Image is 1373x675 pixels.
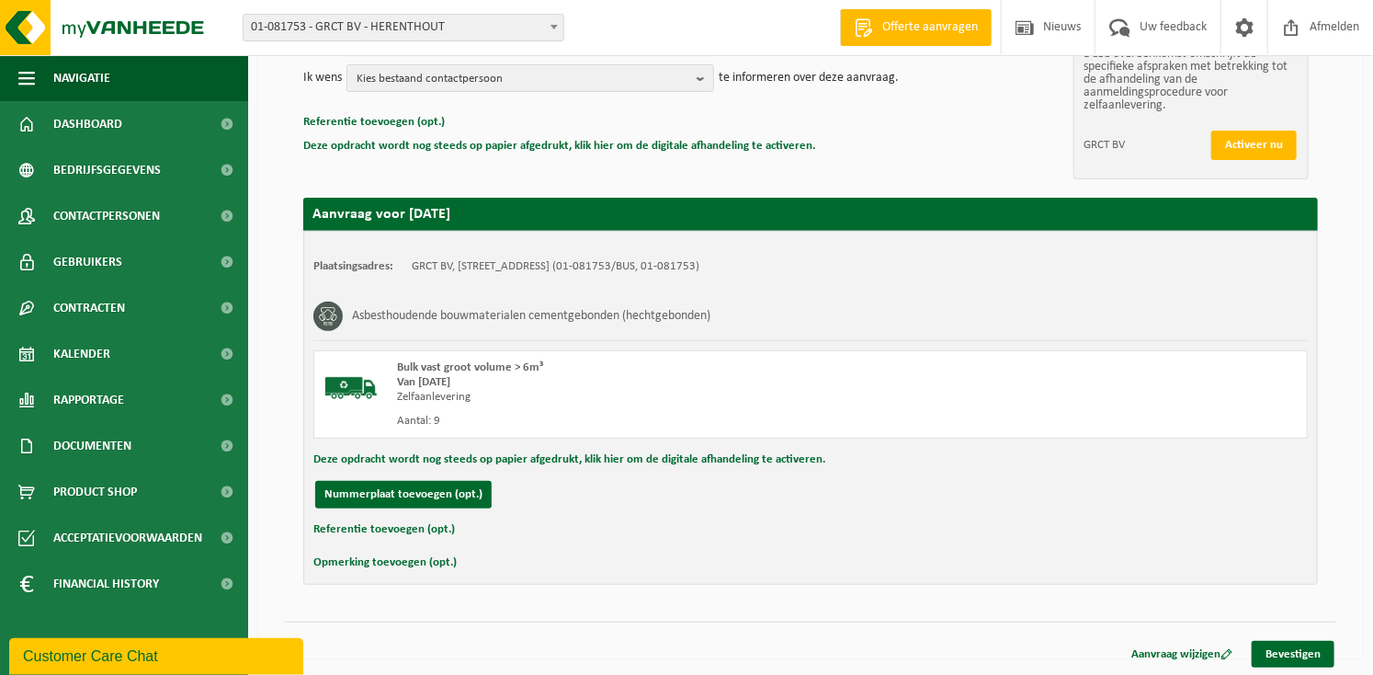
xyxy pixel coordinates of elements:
[313,551,457,575] button: Opmerking toevoegen (opt.)
[313,518,455,542] button: Referentie toevoegen (opt.)
[53,377,124,423] span: Rapportage
[1252,641,1334,668] a: Bevestigen
[346,64,714,92] button: Kies bestaand contactpersoon
[313,448,825,472] button: Deze opdracht wordt nog steeds op papier afgedrukt, klik hier om de digitale afhandeling te activ...
[53,239,122,285] span: Gebruikers
[53,101,122,147] span: Dashboard
[53,515,202,561] span: Acceptatievoorwaarden
[315,481,492,509] button: Nummerplaat toevoegen (opt.)
[9,635,307,675] iframe: chat widget
[53,331,110,377] span: Kalender
[397,361,543,373] span: Bulk vast groot volume > 6m³
[1118,641,1246,668] a: Aanvraag wijzigen
[53,285,125,331] span: Contracten
[53,469,137,515] span: Product Shop
[719,64,899,92] p: te informeren over deze aanvraag.
[1084,138,1209,153] span: GRCT BV
[840,9,992,46] a: Offerte aanvragen
[53,147,161,193] span: Bedrijfsgegevens
[352,302,710,331] h3: Asbesthoudende bouwmaterialen cementgebonden (hechtgebonden)
[323,360,379,416] img: BL-SO-LV.png
[53,561,159,607] span: Financial History
[303,134,815,158] button: Deze opdracht wordt nog steeds op papier afgedrukt, klik hier om de digitale afhandeling te activ...
[397,376,450,388] strong: Van [DATE]
[1084,48,1299,112] p: Deze overeenkomst omschrijft de specifieke afspraken met betrekking tot de afhandeling van de aan...
[53,193,160,239] span: Contactpersonen
[303,64,342,92] p: Ik wens
[397,390,884,405] div: Zelfaanlevering
[1211,131,1297,160] button: Activeer nu
[412,259,699,274] td: GRCT BV, [STREET_ADDRESS] (01-081753/BUS, 01-081753)
[878,18,982,37] span: Offerte aanvragen
[313,260,393,272] strong: Plaatsingsadres:
[312,207,450,222] strong: Aanvraag voor [DATE]
[357,65,689,93] span: Kies bestaand contactpersoon
[303,110,445,134] button: Referentie toevoegen (opt.)
[53,55,110,101] span: Navigatie
[53,423,131,469] span: Documenten
[243,14,564,41] span: 01-081753 - GRCT BV - HERENTHOUT
[397,414,884,429] div: Aantal: 9
[244,15,563,40] span: 01-081753 - GRCT BV - HERENTHOUT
